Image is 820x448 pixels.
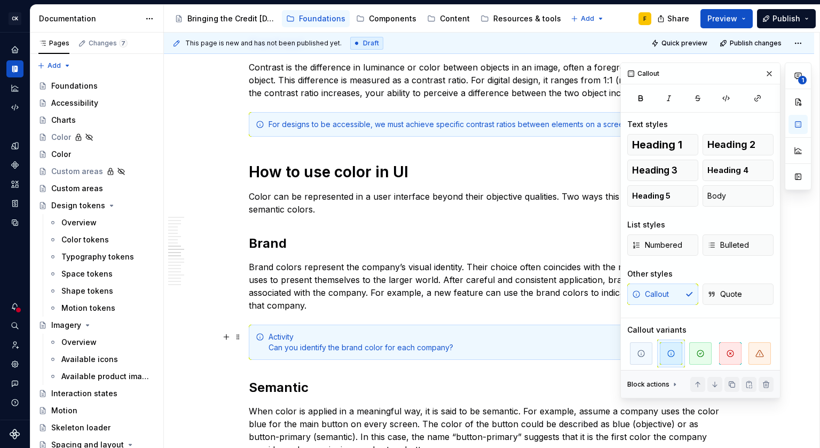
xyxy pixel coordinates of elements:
[61,371,149,382] div: Available product imagery
[9,12,21,25] div: CK
[249,190,729,216] p: Color can be represented in a user interface beyond their objective qualities. Two ways this happ...
[716,36,786,51] button: Publish changes
[6,41,23,58] a: Home
[34,129,159,146] a: Color
[44,265,159,282] a: Space tokens
[44,351,159,368] a: Available icons
[249,61,729,99] p: Contrast is the difference in luminance or color between objects in an image, often a foreground ...
[282,10,350,27] a: Foundations
[34,77,159,95] a: Foundations
[440,13,470,24] div: Content
[352,10,421,27] a: Components
[249,261,729,312] p: Brand colors represent the company’s visual identity. Their choice often coincides with the messa...
[51,98,98,108] div: Accessibility
[51,166,103,177] div: Custom areas
[34,58,74,73] button: Add
[51,405,77,416] div: Motion
[34,146,159,163] a: Color
[170,8,565,29] div: Page tree
[44,282,159,300] a: Shape tokens
[369,13,416,24] div: Components
[34,95,159,112] a: Accessibility
[652,9,696,28] button: Share
[423,10,474,27] a: Content
[44,231,159,248] a: Color tokens
[38,39,69,48] div: Pages
[269,119,722,130] div: For designs to be accessible, we must achieve specific contrast ratios between elements on a scre...
[61,286,113,296] div: Shape tokens
[476,10,565,27] a: Resources & tools
[61,217,97,228] div: Overview
[648,36,712,51] button: Quick preview
[363,39,379,48] span: Draft
[61,269,113,279] div: Space tokens
[61,251,134,262] div: Typography tokens
[493,13,561,24] div: Resources & tools
[643,14,646,23] div: F
[51,132,71,143] div: Color
[185,39,342,48] span: This page is new and has not been published yet.
[39,13,140,24] div: Documentation
[51,200,105,211] div: Design tokens
[89,39,128,48] div: Changes
[249,162,729,182] h1: How to use color in UI
[44,300,159,317] a: Motion tokens
[34,197,159,214] a: Design tokens
[51,388,117,399] div: Interaction states
[667,13,689,24] span: Share
[44,214,159,231] a: Overview
[6,336,23,353] div: Invite team
[6,317,23,334] button: Search ⌘K
[6,214,23,231] a: Data sources
[34,419,159,436] a: Skeleton loader
[700,9,753,28] button: Preview
[6,99,23,116] a: Code automation
[249,235,729,252] h2: Brand
[10,429,20,439] a: Supernova Logo
[299,13,345,24] div: Foundations
[34,385,159,402] a: Interaction states
[730,39,782,48] span: Publish changes
[51,422,111,433] div: Skeleton loader
[51,81,98,91] div: Foundations
[6,156,23,174] a: Components
[51,149,71,160] div: Color
[119,39,128,48] span: 7
[2,7,28,30] button: CK
[61,234,109,245] div: Color tokens
[6,176,23,193] a: Assets
[170,10,280,27] a: Bringing the Credit [DATE] brand to life across products
[34,402,159,419] a: Motion
[51,115,76,125] div: Charts
[34,317,159,334] a: Imagery
[187,13,275,24] div: Bringing the Credit [DATE] brand to life across products
[6,298,23,315] button: Notifications
[48,61,61,70] span: Add
[34,112,159,129] a: Charts
[6,80,23,97] a: Analytics
[51,183,103,194] div: Custom areas
[6,375,23,392] button: Contact support
[6,356,23,373] a: Settings
[581,14,594,23] span: Add
[757,9,816,28] button: Publish
[44,368,159,385] a: Available product imagery
[6,60,23,77] a: Documentation
[269,332,722,353] div: Activity Can you identify the brand color for each company?
[61,354,118,365] div: Available icons
[6,195,23,212] a: Storybook stories
[44,248,159,265] a: Typography tokens
[61,303,115,313] div: Motion tokens
[61,337,97,348] div: Overview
